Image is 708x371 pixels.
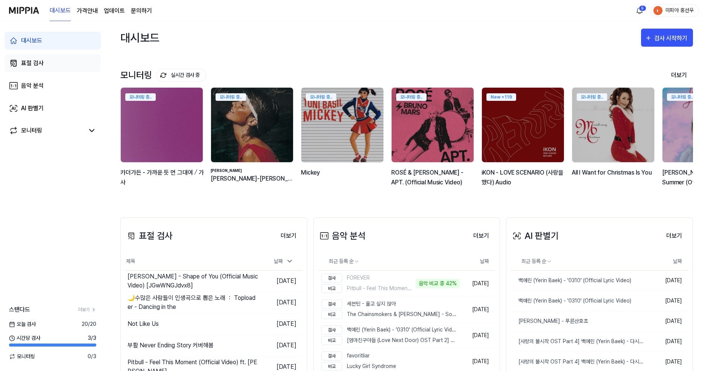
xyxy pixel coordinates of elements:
[9,334,40,342] span: 시간당 검사
[301,87,385,195] a: 모니터링 중..backgroundIamgeMickey
[5,54,101,72] a: 표절 검사
[318,271,460,296] a: 검사FOREVER비교Pitbull - Feel This Moment (Official Video) ft. [PERSON_NAME]음악 비교 중 42%
[120,29,160,47] div: 대시보드
[635,6,644,15] img: 알림
[131,6,152,15] a: 문의하기
[460,322,495,348] td: [DATE]
[639,5,646,11] div: 5
[644,331,688,352] td: [DATE]
[460,271,495,296] td: [DATE]
[321,284,342,293] div: 비교
[321,310,459,319] div: The Chainsmokers & [PERSON_NAME] - Something Just Like This
[460,296,495,322] td: [DATE]
[306,93,336,101] div: 모니터링 중..
[5,77,101,95] a: 음악 분석
[667,93,697,101] div: 모니터링 중..
[258,335,302,356] td: [DATE]
[511,229,559,243] div: AI 판별기
[511,271,644,290] a: 백예린 (Yerin Baek) - '0310' (Official Lyric Video)
[321,362,342,371] div: 비교
[128,341,214,350] div: 부활 Never Ending Story 커버해봄
[5,32,101,50] a: 대시보드
[511,338,644,345] div: [사랑의 불시착 OST Part 4] 백예린 (Yerin Baek) - 다시 난, 여기 (Here I Am Again) MV
[511,297,631,305] div: 백예린 (Yerin Baek) - '0310' (Official Lyric Video)
[321,351,396,360] div: favoritliar
[21,126,42,135] div: 모니터링
[321,336,342,345] div: 비교
[511,331,644,351] a: [사랑의 불시착 OST Part 4] 백예린 (Yerin Baek) - 다시 난, 여기 (Here I Am Again) MV
[321,300,342,309] div: 검사
[321,310,342,319] div: 비교
[482,87,566,195] a: New +119backgroundIamgeiKON - LOVE SCENARIO (사랑을 했다) Audio
[482,88,564,162] img: backgroundIamge
[21,81,44,90] div: 음악 분석
[82,320,96,328] span: 20 / 20
[275,228,302,243] button: 더보기
[460,252,495,271] th: 날짜
[160,72,166,78] img: monitoring Icon
[511,291,644,311] a: 백예린 (Yerin Baek) - '0310' (Official Lyric Video)
[156,69,206,82] button: 실시간 검사 중
[318,296,460,322] a: 검사세븐틴 - 울고 싶지 않아비교The Chainsmokers & [PERSON_NAME] - Something Just Like This
[78,306,96,313] a: 더보기
[258,292,302,313] td: [DATE]
[396,93,427,101] div: 모니터링 중..
[321,336,459,345] div: [엄마친구아들 (Love Next Door) OST Part 2] 하성운 (HA SUNG WOON) - What are we MV
[258,313,302,335] td: [DATE]
[120,87,205,195] a: 모니터링 중..backgroundIamge카더가든 - 가까운 듯 먼 그대여 ⧸ 가사
[125,93,156,101] div: 모니터링 중..
[301,168,385,187] div: Mickey
[120,69,206,82] div: 모니터링
[21,104,44,113] div: AI 판별기
[5,99,101,117] a: AI 판별기
[321,325,342,335] div: 검사
[211,168,295,174] div: [PERSON_NAME]
[50,0,71,21] a: 대시보드
[321,274,342,283] div: 검사
[104,6,125,15] a: 업데이트
[88,334,96,342] span: 3 / 3
[125,252,258,271] th: 제목
[467,228,495,243] button: 더보기
[271,255,296,268] div: 날짜
[9,320,36,328] span: 오늘 검사
[321,284,413,293] div: Pitbull - Feel This Moment (Official Video) ft. [PERSON_NAME]
[665,6,694,14] div: 미피아 홍선우
[128,293,258,312] div: 🌙수많은 사람들이 인생곡으로 뽑은 노래 ： Toploader - Dancing in the
[321,362,396,371] div: Lucky Girl Syndrome
[511,358,644,366] div: [사랑의 불시착 OST Part 4] 백예린 (Yerin Baek) - 다시 난, 여기 (Here I Am Again) MV
[211,87,295,195] a: 모니터링 중..backgroundIamge[PERSON_NAME][PERSON_NAME]-[PERSON_NAME] - Physical (Official Music Video)
[318,229,366,243] div: 음악 분석
[21,59,44,68] div: 표절 검사
[651,4,699,17] button: profile미피아 홍선우
[258,271,302,292] td: [DATE]
[77,6,98,15] button: 가격안내
[211,174,295,184] div: [PERSON_NAME]-[PERSON_NAME] - Physical (Official Music Video)
[486,93,516,101] div: New + 119
[653,6,662,15] img: profile
[641,29,693,47] button: 검사 시작하기
[9,353,35,360] span: 모니터링
[21,36,42,45] div: 대시보드
[482,168,566,187] div: iKON - LOVE SCENARIO (사랑을 했다) Audio
[88,353,96,360] span: 0 / 3
[511,317,588,325] div: [PERSON_NAME] - 푸른산호초
[511,277,631,284] div: 백예린 (Yerin Baek) - '0310' (Official Lyric Video)
[125,229,173,243] div: 표절 검사
[644,252,688,271] th: 날짜
[634,5,646,17] button: 알림5
[660,228,688,243] button: 더보기
[301,88,383,162] img: backgroundIamge
[391,168,476,187] div: ROSÉ & [PERSON_NAME] - APT. (Official Music Video)
[572,88,654,162] img: backgroundIamge
[577,93,607,101] div: 모니터링 중..
[9,126,84,135] a: 모니터링
[665,67,693,83] button: 더보기
[644,291,688,311] td: [DATE]
[644,271,688,291] td: [DATE]
[120,168,205,187] div: 카더가든 - 가까운 듯 먼 그대여 ⧸ 가사
[216,93,246,101] div: 모니터링 중..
